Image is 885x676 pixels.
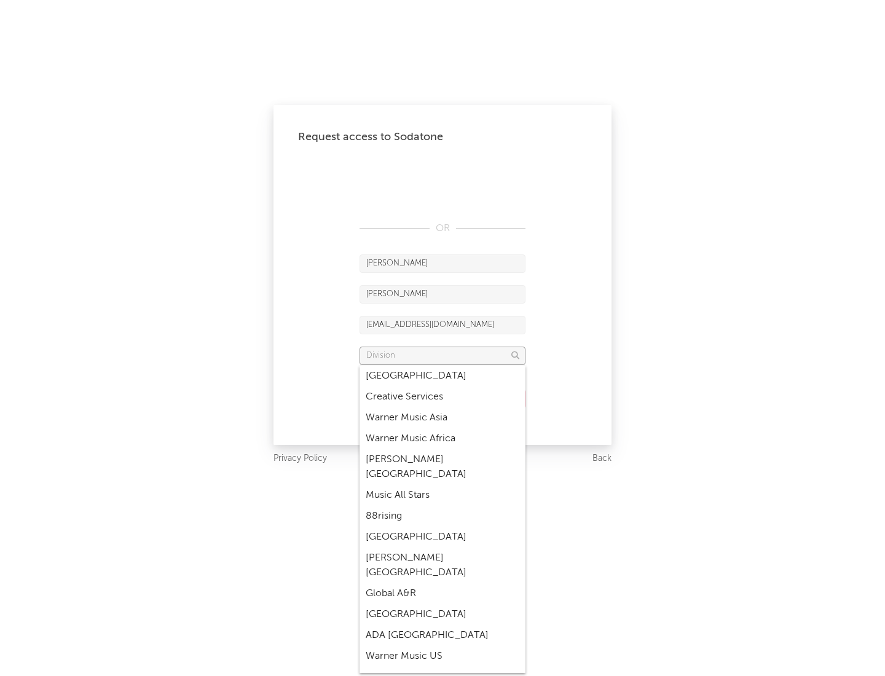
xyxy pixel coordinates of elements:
a: Back [592,451,612,466]
a: Privacy Policy [273,451,327,466]
div: [GEOGRAPHIC_DATA] [360,527,525,548]
div: Warner Music Asia [360,407,525,428]
div: [PERSON_NAME] [GEOGRAPHIC_DATA] [360,449,525,485]
div: ADA [GEOGRAPHIC_DATA] [360,625,525,646]
div: Warner Music US [360,646,525,667]
div: [GEOGRAPHIC_DATA] [360,366,525,387]
div: Music All Stars [360,485,525,506]
div: Global A&R [360,583,525,604]
input: First Name [360,254,525,273]
div: Request access to Sodatone [298,130,587,144]
input: Division [360,347,525,365]
div: [GEOGRAPHIC_DATA] [360,604,525,625]
div: Warner Music Africa [360,428,525,449]
div: Creative Services [360,387,525,407]
div: 88rising [360,506,525,527]
div: OR [360,221,525,236]
input: Last Name [360,285,525,304]
div: [PERSON_NAME] [GEOGRAPHIC_DATA] [360,548,525,583]
input: Email [360,316,525,334]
